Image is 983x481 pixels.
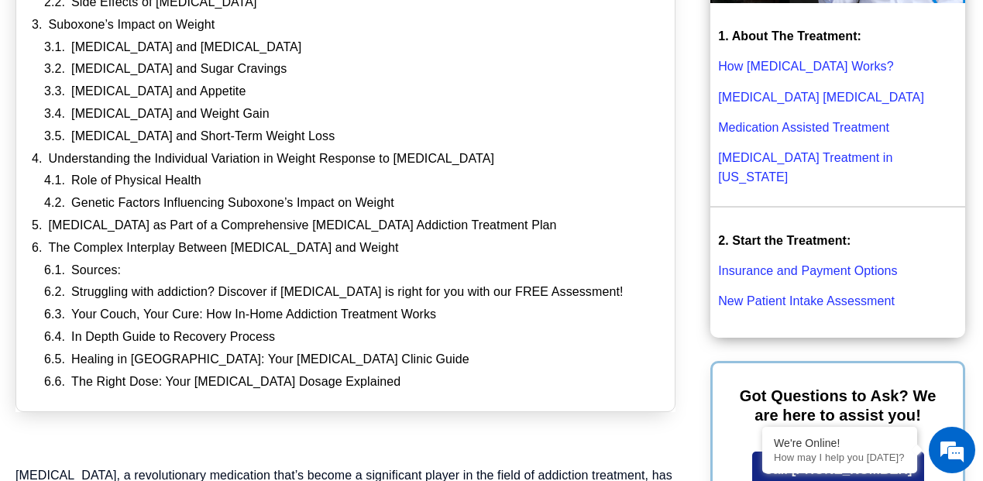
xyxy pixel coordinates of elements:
a: Struggling with addiction? Discover if [MEDICAL_DATA] is right for you with our FREE Assessment! [71,284,623,301]
a: [MEDICAL_DATA] and Sugar Cravings [71,61,287,77]
a: The Right Dose: Your [MEDICAL_DATA] Dosage Explained [71,374,400,390]
a: [MEDICAL_DATA] as Part of a Comprehensive [MEDICAL_DATA] Addiction Treatment Plan [49,218,557,234]
a: [MEDICAL_DATA] [MEDICAL_DATA] [718,91,924,104]
a: Genetic Factors Influencing Suboxone’s Impact on Weight [71,195,394,211]
strong: 2. Start the Treatment: [718,234,851,247]
a: Medication Assisted Treatment [718,121,889,134]
a: New Patient Intake Assessment [718,294,895,307]
a: [MEDICAL_DATA] and [MEDICAL_DATA] [71,40,301,56]
strong: 1. About The Treatment: [718,29,861,43]
p: Got Questions to Ask? We are here to assist you! [736,387,940,425]
a: Healing in [GEOGRAPHIC_DATA]: Your [MEDICAL_DATA] Clinic Guide [71,352,469,368]
a: Sources: [71,263,121,279]
div: We're Online! [774,437,906,449]
a: In Depth Guide to Recovery Process [71,329,275,345]
a: [MEDICAL_DATA] and Weight Gain [71,106,270,122]
a: [MEDICAL_DATA] Treatment in [US_STATE] [718,151,892,184]
a: Understanding the Individual Variation in Weight Response to [MEDICAL_DATA] [49,151,495,167]
a: The Complex Interplay Between [MEDICAL_DATA] and Weight [49,240,399,256]
a: How [MEDICAL_DATA] Works? [718,60,894,73]
a: [MEDICAL_DATA] and Short-Term Weight Loss [71,129,335,145]
a: Suboxone’s Impact on Weight [49,17,215,33]
a: [MEDICAL_DATA] and Appetite [71,84,246,100]
a: Insurance and Payment Options [718,264,897,277]
p: How may I help you today? [774,452,906,463]
a: Your Couch, Your Cure: How In-Home Addiction Treatment Works [71,307,436,323]
span: Call [PHONE_NUMBER] [764,463,913,476]
a: Role of Physical Health [71,173,201,189]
